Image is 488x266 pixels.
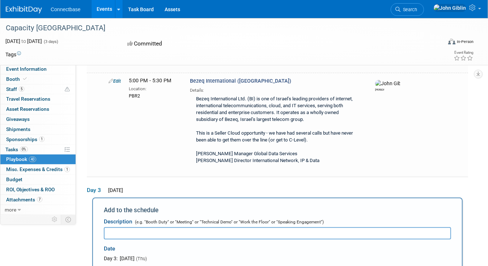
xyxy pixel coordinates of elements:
[0,114,76,124] a: Giveaways
[454,51,473,54] div: Event Rating
[375,80,400,87] img: John Giblin
[0,125,76,134] a: Shipments
[3,22,434,35] div: Capacity [GEOGRAPHIC_DATA]
[0,64,76,74] a: Event Information
[119,256,135,261] span: [DATE]
[6,76,28,82] span: Booth
[23,77,27,81] i: Booth reservation complete
[65,86,70,93] span: Potential Scheduling Conflict -- at least one attendee is tagged in another overlapping event.
[51,6,81,12] span: Connectbase
[39,136,44,142] span: 1
[6,66,47,72] span: Event Information
[457,39,474,44] div: In-Person
[433,4,466,12] img: John Giblin
[20,38,27,44] span: to
[6,136,44,142] span: Sponsorships
[43,39,58,44] span: (3 days)
[6,116,30,122] span: Giveaways
[0,135,76,144] a: Sponsorships1
[0,84,76,94] a: Staff5
[400,7,417,12] span: Search
[6,197,42,202] span: Attachments
[0,195,76,205] a: Attachments7
[5,38,42,44] span: [DATE] [DATE]
[0,205,76,215] a: more
[6,187,55,192] span: ROI, Objectives & ROO
[6,156,36,162] span: Playbook
[6,166,70,172] span: Misc. Expenses & Credits
[404,38,474,48] div: Event Format
[190,93,362,167] div: Bezeq International Ltd. (BI) is one of Israel’s leading providers of internet, international tel...
[6,6,42,13] img: ExhibitDay
[29,157,36,162] span: 40
[87,186,105,194] span: Day 3
[0,165,76,174] a: Misc. Expenses & Credits1
[448,39,455,44] img: Format-Inperson.png
[0,104,76,114] a: Asset Reservations
[48,215,61,224] td: Personalize Event Tab Strip
[0,145,76,154] a: Tasks0%
[6,106,49,112] span: Asset Reservations
[109,78,121,84] a: Edit
[391,3,424,16] a: Search
[61,215,76,224] td: Toggle Event Tabs
[6,86,24,92] span: Staff
[133,219,324,224] span: (e.g. "Booth Duty" or "Meeting" or "Technical Demo" or "Work the Floor" or "Speaking Engagement")
[0,175,76,184] a: Budget
[5,147,28,152] span: Tasks
[104,239,242,255] div: Date
[375,87,384,92] div: John Giblin
[20,147,28,152] span: 0%
[37,197,42,202] span: 7
[190,85,362,93] div: Details:
[6,126,30,132] span: Shipments
[6,176,22,182] span: Budget
[0,94,76,104] a: Travel Reservations
[19,86,24,92] span: 5
[5,207,16,213] span: more
[129,78,171,84] span: 5:00 PM - 5:30 PM
[4,3,331,10] body: Rich Text Area. Press ALT-0 for help.
[104,256,118,261] span: Day 3:
[5,51,21,58] td: Tags
[0,154,76,164] a: Playbook40
[104,218,132,225] span: Description
[125,38,274,50] div: Committed
[0,74,76,84] a: Booth
[129,85,179,92] div: Location:
[64,167,70,172] span: 1
[106,187,123,193] span: [DATE]
[104,206,451,214] div: Add to the schedule
[0,185,76,195] a: ROI, Objectives & ROO
[6,96,50,102] span: Travel Reservations
[136,256,147,261] span: (Thu)
[190,78,291,84] span: Bezeq International ([GEOGRAPHIC_DATA])
[129,92,179,99] div: PBR2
